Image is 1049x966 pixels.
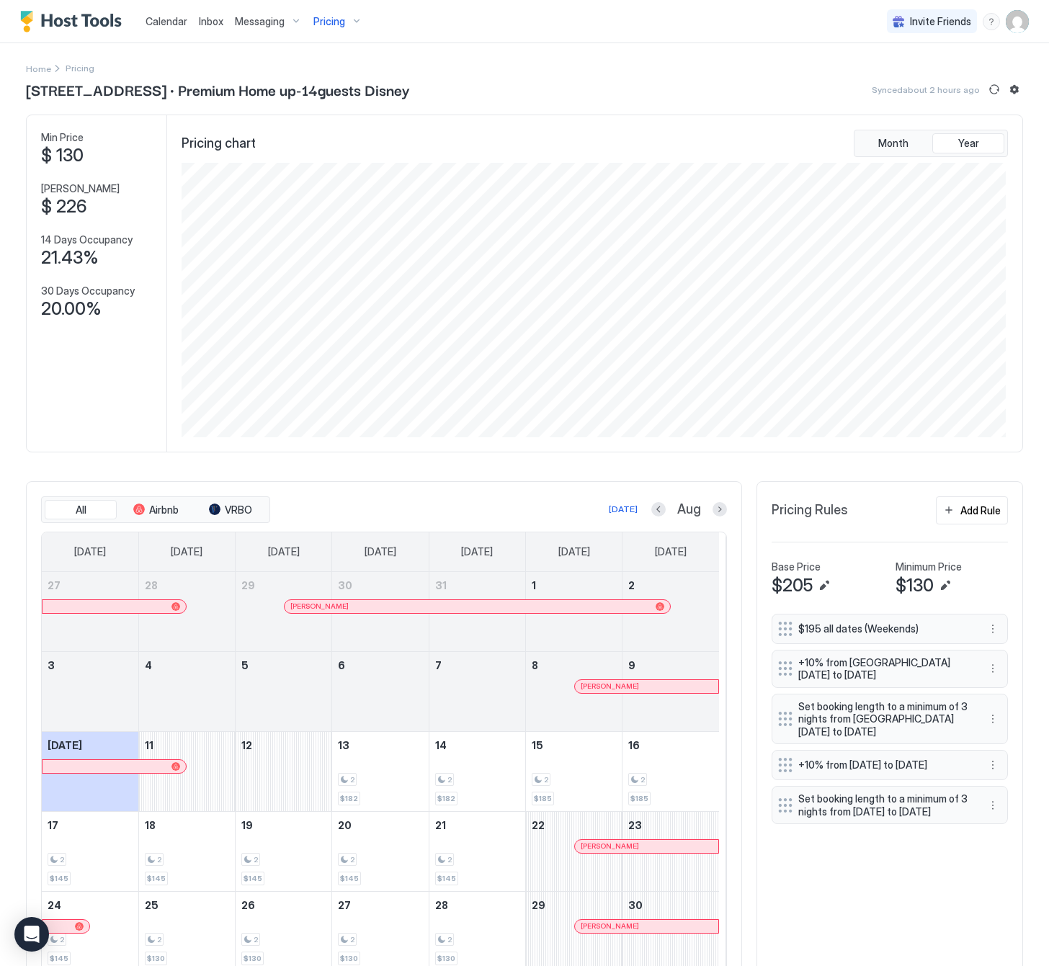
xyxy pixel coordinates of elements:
td: July 27, 2025 [42,572,138,652]
div: Breadcrumb [26,61,51,76]
span: Minimum Price [896,560,962,573]
span: Pricing chart [182,135,256,152]
div: menu [984,660,1001,677]
a: August 7, 2025 [429,652,525,679]
span: Base Price [772,560,821,573]
span: [DATE] [461,545,493,558]
a: Wednesday [350,532,411,571]
td: August 4, 2025 [138,651,235,731]
td: August 9, 2025 [622,651,719,731]
span: [PERSON_NAME] [41,182,120,195]
button: Previous month [651,502,666,516]
span: 2 [350,855,354,864]
span: Inbox [199,15,223,27]
div: [PERSON_NAME] [581,841,713,851]
span: 15 [532,739,543,751]
a: Friday [544,532,604,571]
span: [DATE] [655,545,687,558]
a: August 16, 2025 [622,732,719,759]
span: [DATE] [171,545,202,558]
a: Saturday [640,532,701,571]
span: [DATE] [74,545,106,558]
a: August 1, 2025 [526,572,622,599]
a: July 31, 2025 [429,572,525,599]
a: July 27, 2025 [42,572,138,599]
a: August 28, 2025 [429,892,525,918]
span: 8 [532,659,538,671]
button: Add Rule [936,496,1008,524]
div: menu [984,710,1001,728]
a: August 27, 2025 [332,892,428,918]
td: August 7, 2025 [429,651,525,731]
a: August 30, 2025 [622,892,719,918]
td: August 2, 2025 [622,572,719,652]
span: 14 Days Occupancy [41,233,133,246]
span: [DATE] [48,739,82,751]
td: August 18, 2025 [138,811,235,891]
span: $185 [630,794,648,803]
a: August 13, 2025 [332,732,428,759]
span: 2 [447,855,452,864]
span: Pricing Rules [772,502,848,519]
td: August 16, 2025 [622,731,719,811]
button: More options [984,620,1001,638]
a: August 14, 2025 [429,732,525,759]
span: $130 [244,954,262,963]
div: tab-group [41,496,270,524]
span: Set booking length to a minimum of 3 nights from [GEOGRAPHIC_DATA][DATE] to [DATE] [798,700,970,738]
span: 2 [350,775,354,784]
a: August 23, 2025 [622,812,719,838]
span: [PERSON_NAME] [290,601,349,611]
span: 21.43% [41,247,99,269]
span: 28 [145,579,158,591]
td: August 10, 2025 [42,731,138,811]
span: $145 [50,874,68,883]
a: August 18, 2025 [139,812,235,838]
span: 9 [628,659,635,671]
span: 6 [338,659,345,671]
div: [DATE] [609,503,638,516]
span: $185 [534,794,552,803]
span: Min Price [41,131,84,144]
div: [PERSON_NAME] [581,921,713,931]
span: [PERSON_NAME] [581,681,639,691]
span: Breadcrumb [66,63,94,73]
button: All [45,500,117,520]
a: August 8, 2025 [526,652,622,679]
button: Month [857,133,929,153]
a: August 25, 2025 [139,892,235,918]
span: 24 [48,899,61,911]
span: 2 [157,855,161,864]
a: Calendar [146,14,187,29]
td: August 17, 2025 [42,811,138,891]
span: Aug [677,501,701,518]
span: 4 [145,659,152,671]
a: Tuesday [254,532,314,571]
span: 28 [435,899,448,911]
span: 31 [435,579,447,591]
button: Next month [713,502,727,516]
span: 3 [48,659,55,671]
span: 13 [338,739,349,751]
td: August 11, 2025 [138,731,235,811]
span: Airbnb [149,504,179,516]
td: August 5, 2025 [236,651,332,731]
div: Host Tools Logo [20,11,128,32]
span: $130 [437,954,455,963]
a: Monday [156,532,217,571]
span: [PERSON_NAME] [581,921,639,931]
div: menu [983,13,1000,30]
span: [STREET_ADDRESS] · Premium Home up-14guests Disney [26,79,410,100]
span: 21 [435,819,446,831]
div: tab-group [854,130,1008,157]
span: 2 [447,775,452,784]
a: August 3, 2025 [42,652,138,679]
span: 14 [435,739,447,751]
span: $195 all dates (Weekends) [798,622,970,635]
span: 16 [628,739,640,751]
td: August 12, 2025 [236,731,332,811]
div: User profile [1006,10,1029,33]
div: menu [984,797,1001,814]
td: July 28, 2025 [138,572,235,652]
td: August 1, 2025 [525,572,622,652]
